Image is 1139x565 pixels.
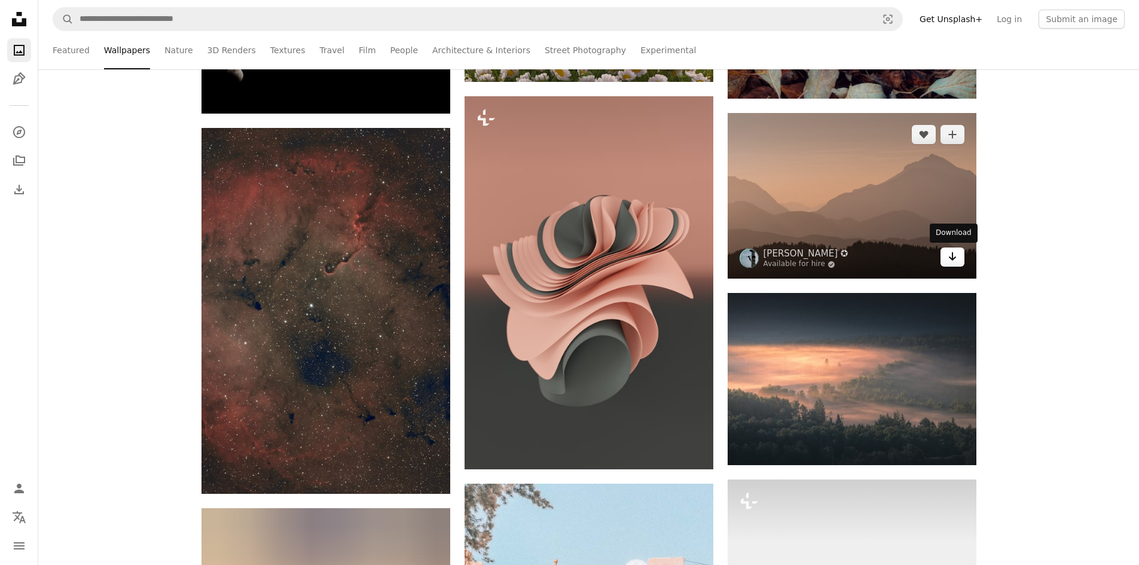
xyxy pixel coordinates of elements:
a: Explore [7,120,31,144]
button: Menu [7,534,31,558]
img: Go to Ahmet Yüksek ✪'s profile [740,249,759,268]
a: Experimental [640,31,696,69]
a: People [390,31,419,69]
a: Photos [7,38,31,62]
img: Misty forest landscape with warm sunlight breaking through [728,293,976,465]
a: Collections [7,149,31,173]
a: Misty forest landscape with warm sunlight breaking through [728,374,976,384]
a: Travel [319,31,344,69]
a: Textures [270,31,306,69]
div: Download [930,224,978,243]
a: Available for hire [764,259,848,269]
button: Submit an image [1039,10,1125,29]
a: [PERSON_NAME] ✪ [764,248,848,259]
a: Log in / Sign up [7,477,31,500]
button: Search Unsplash [53,8,74,30]
a: Film [359,31,375,69]
a: 3D Renders [207,31,256,69]
img: a computer generated image of a pink and black object [465,96,713,469]
a: Log in [990,10,1029,29]
img: Deep space nebula with stars and dark clouds [201,128,450,494]
a: Nature [164,31,193,69]
a: Home — Unsplash [7,7,31,33]
a: Illustrations [7,67,31,91]
a: Get Unsplash+ [912,10,990,29]
a: Street Photography [545,31,626,69]
img: Layered mountain silhouettes against a soft orange sky [728,113,976,279]
a: Deep space nebula with stars and dark clouds [201,306,450,316]
a: Architecture & Interiors [432,31,530,69]
button: Language [7,505,31,529]
button: Visual search [874,8,902,30]
button: Add to Collection [940,125,964,144]
a: Featured [53,31,90,69]
a: Layered mountain silhouettes against a soft orange sky [728,190,976,201]
a: a computer generated image of a pink and black object [465,277,713,288]
a: Download [940,248,964,267]
a: Download History [7,178,31,201]
form: Find visuals sitewide [53,7,903,31]
button: Like [912,125,936,144]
